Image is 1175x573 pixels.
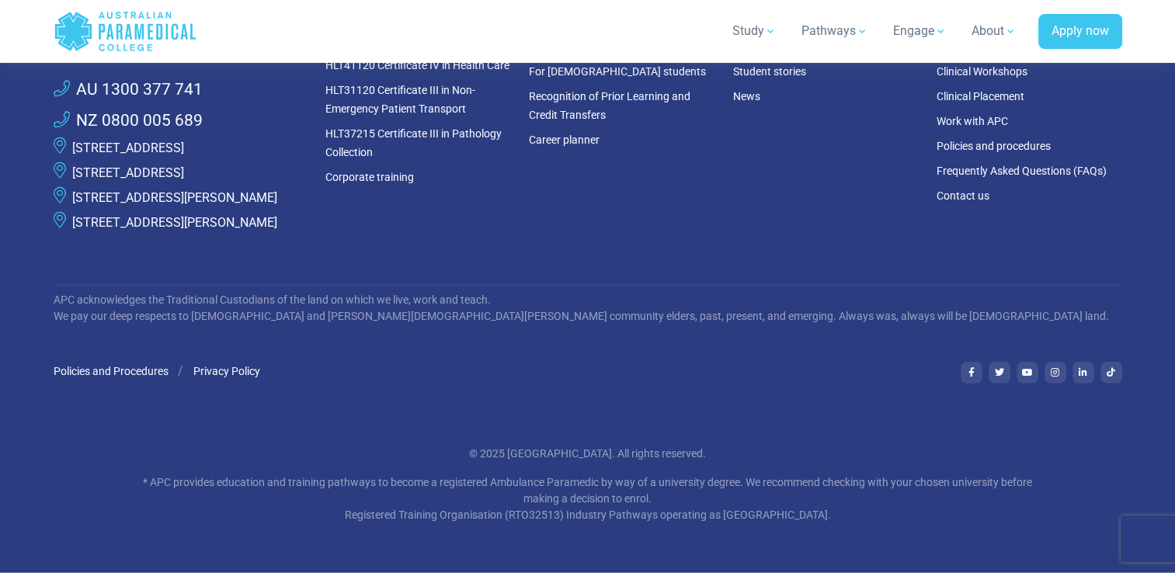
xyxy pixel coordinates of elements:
p: APC acknowledges the Traditional Custodians of the land on which we live, work and teach. We pay ... [54,292,1122,325]
p: * APC provides education and training pathways to become a registered Ambulance Paramedic by way ... [134,474,1042,523]
a: Study [723,9,786,53]
a: Pathways [792,9,878,53]
p: © 2025 [GEOGRAPHIC_DATA]. All rights reserved. [134,446,1042,462]
a: Student stories [733,65,806,78]
a: HLT37215 Certificate III in Pathology Collection [325,127,502,158]
a: About [962,9,1026,53]
a: NZ 0800 005 689 [54,109,203,134]
a: Privacy Policy [193,365,260,377]
a: [STREET_ADDRESS][PERSON_NAME] [72,190,277,205]
a: Policies and Procedures [54,365,169,377]
a: Australian Paramedical College [54,6,197,57]
a: [STREET_ADDRESS][PERSON_NAME] [72,215,277,230]
a: [STREET_ADDRESS] [72,165,184,180]
a: Contact us [937,189,989,202]
a: Apply now [1038,14,1122,50]
a: Clinical Placement [937,90,1024,102]
a: Policies and procedures [937,140,1051,152]
a: AU 1300 377 741 [54,78,203,102]
a: Corporate training [325,171,414,183]
a: [STREET_ADDRESS] [72,141,184,155]
a: Work with APC [937,115,1008,127]
a: Clinical Workshops [937,65,1027,78]
a: For [DEMOGRAPHIC_DATA] students [529,65,706,78]
a: HLT31120 Certificate III in Non-Emergency Patient Transport [325,84,475,115]
a: News [733,90,760,102]
a: Career planner [529,134,600,146]
a: Engage [884,9,956,53]
a: Recognition of Prior Learning and Credit Transfers [529,90,690,121]
a: HLT41120 Certificate IV in Health Care [325,59,509,71]
a: Frequently Asked Questions (FAQs) [937,165,1107,177]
